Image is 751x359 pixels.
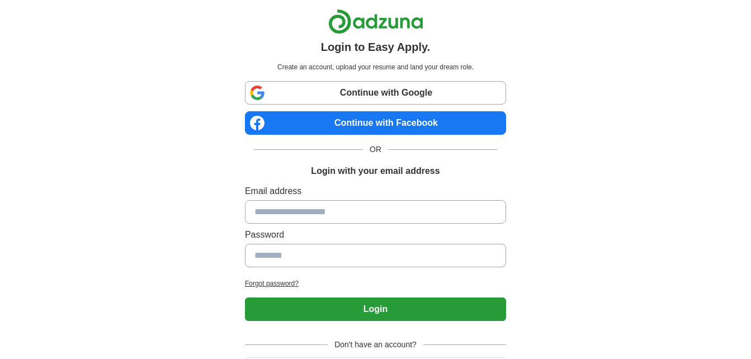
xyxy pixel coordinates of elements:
[245,185,506,198] label: Email address
[245,297,506,321] button: Login
[245,228,506,242] label: Password
[247,62,504,72] p: Create an account, upload your resume and land your dream role.
[245,81,506,105] a: Continue with Google
[328,9,423,34] img: Adzuna logo
[311,164,440,178] h1: Login with your email address
[363,144,388,155] span: OR
[245,111,506,135] a: Continue with Facebook
[245,278,506,289] a: Forgot password?
[328,339,423,351] span: Don't have an account?
[321,39,431,55] h1: Login to Easy Apply.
